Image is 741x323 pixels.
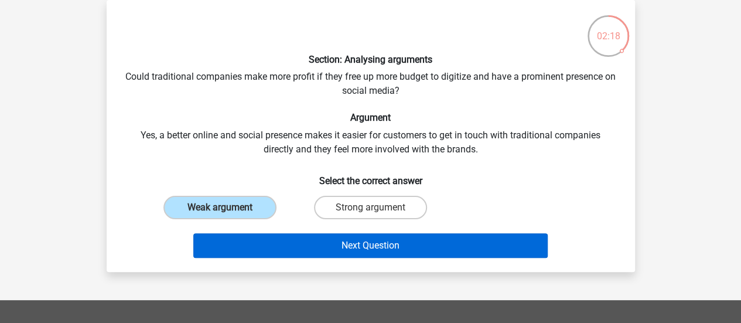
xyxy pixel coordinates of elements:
[111,9,630,263] div: Could traditional companies make more profit if they free up more budget to digitize and have a p...
[163,196,276,219] label: Weak argument
[125,112,616,123] h6: Argument
[193,233,548,258] button: Next Question
[314,196,427,219] label: Strong argument
[125,54,616,65] h6: Section: Analysing arguments
[125,166,616,186] h6: Select the correct answer
[586,14,630,43] div: 02:18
